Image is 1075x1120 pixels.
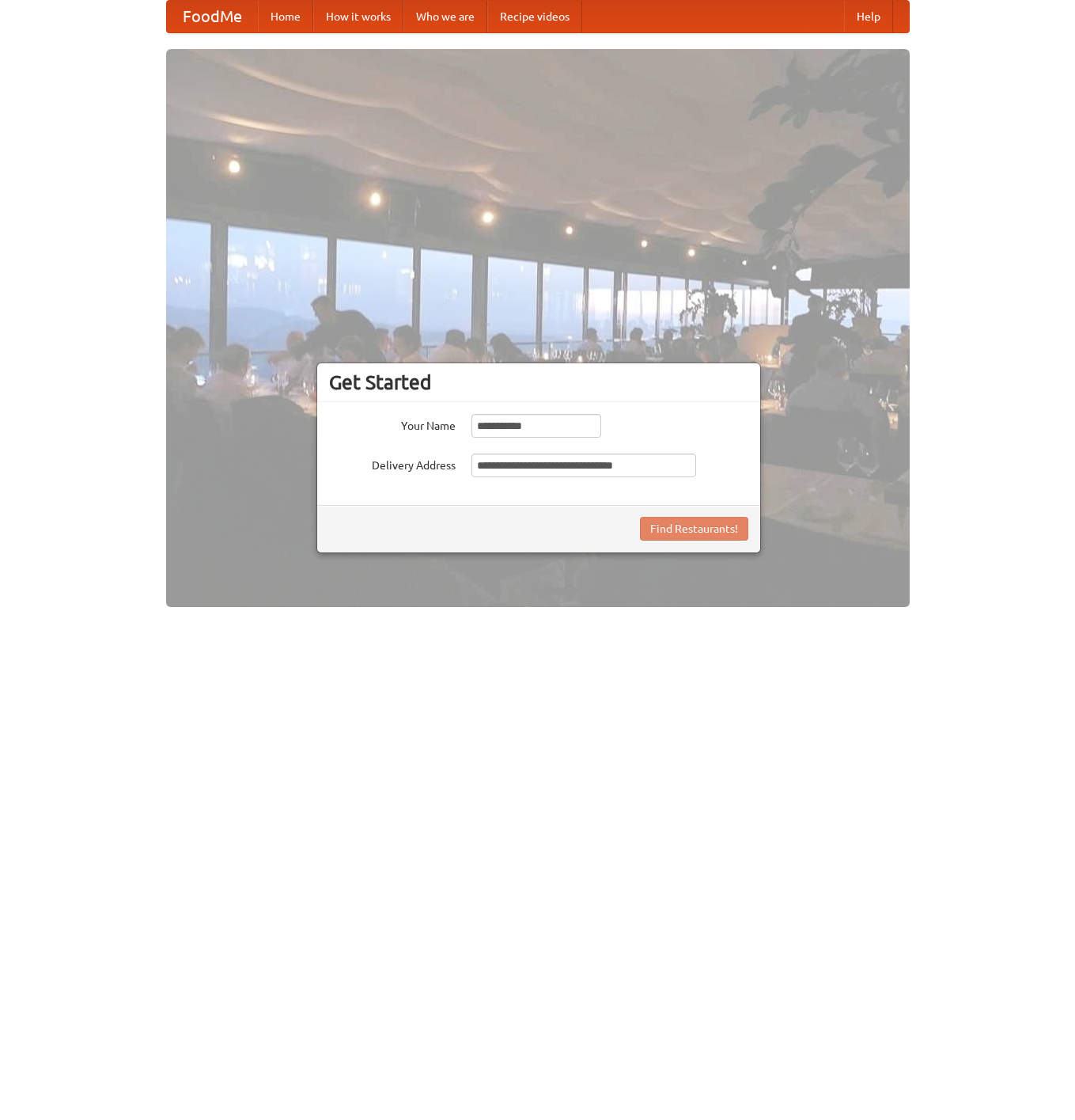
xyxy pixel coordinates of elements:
[313,1,403,32] a: How it works
[167,1,258,32] a: FoodMe
[403,1,487,32] a: Who we are
[329,370,748,394] h3: Get Started
[640,517,748,541] button: Find Restaurants!
[329,454,456,473] label: Delivery Address
[258,1,313,32] a: Home
[487,1,582,32] a: Recipe videos
[329,414,456,434] label: Your Name
[844,1,893,32] a: Help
